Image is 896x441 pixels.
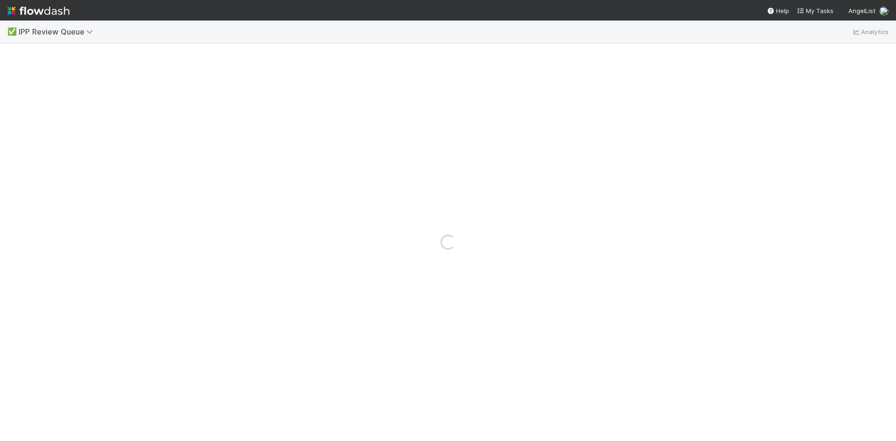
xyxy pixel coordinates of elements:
a: Analytics [852,26,889,37]
div: Help [767,6,789,15]
span: ✅ [7,28,17,35]
span: AngelList [848,7,875,14]
a: My Tasks [797,6,833,15]
img: logo-inverted-e16ddd16eac7371096b0.svg [7,3,70,19]
span: IPP Review Queue [19,27,98,36]
span: My Tasks [797,7,833,14]
img: avatar_0c8687a4-28be-40e9-aba5-f69283dcd0e7.png [879,7,889,16]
